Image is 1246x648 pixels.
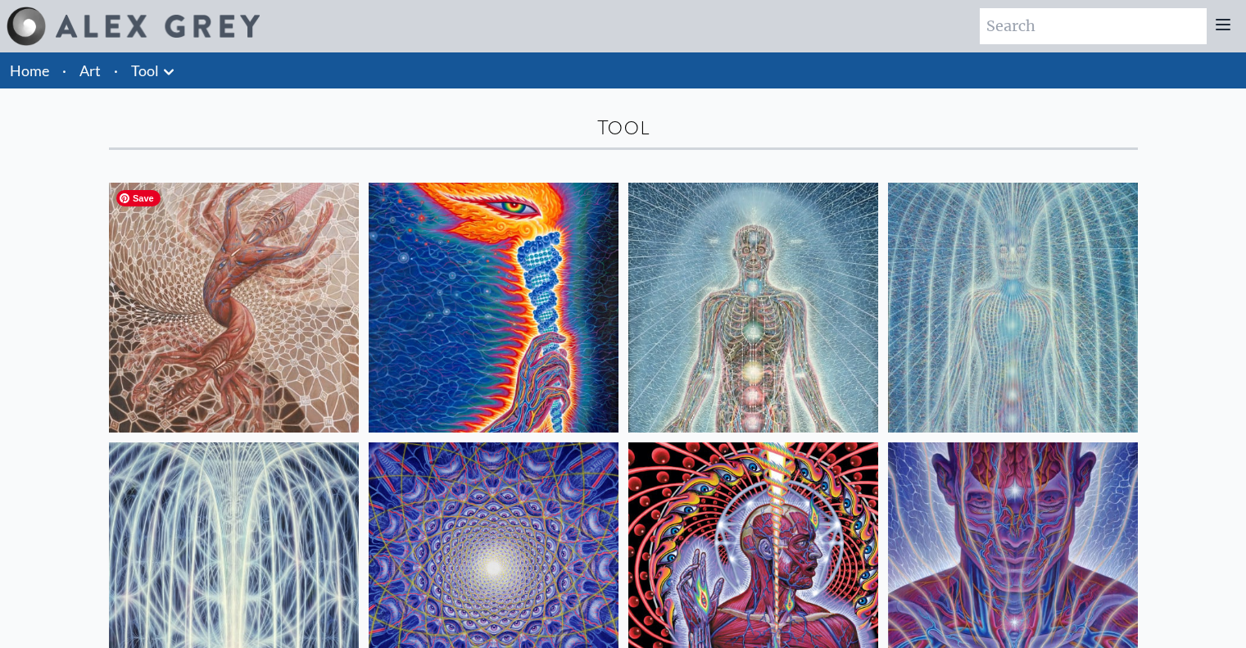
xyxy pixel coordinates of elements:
div: Tool [109,115,1138,141]
a: Art [79,59,101,82]
a: Home [10,61,49,79]
input: Search [980,8,1207,44]
a: Tool [131,59,159,82]
li: · [107,52,125,88]
span: Save [116,190,161,206]
li: · [56,52,73,88]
